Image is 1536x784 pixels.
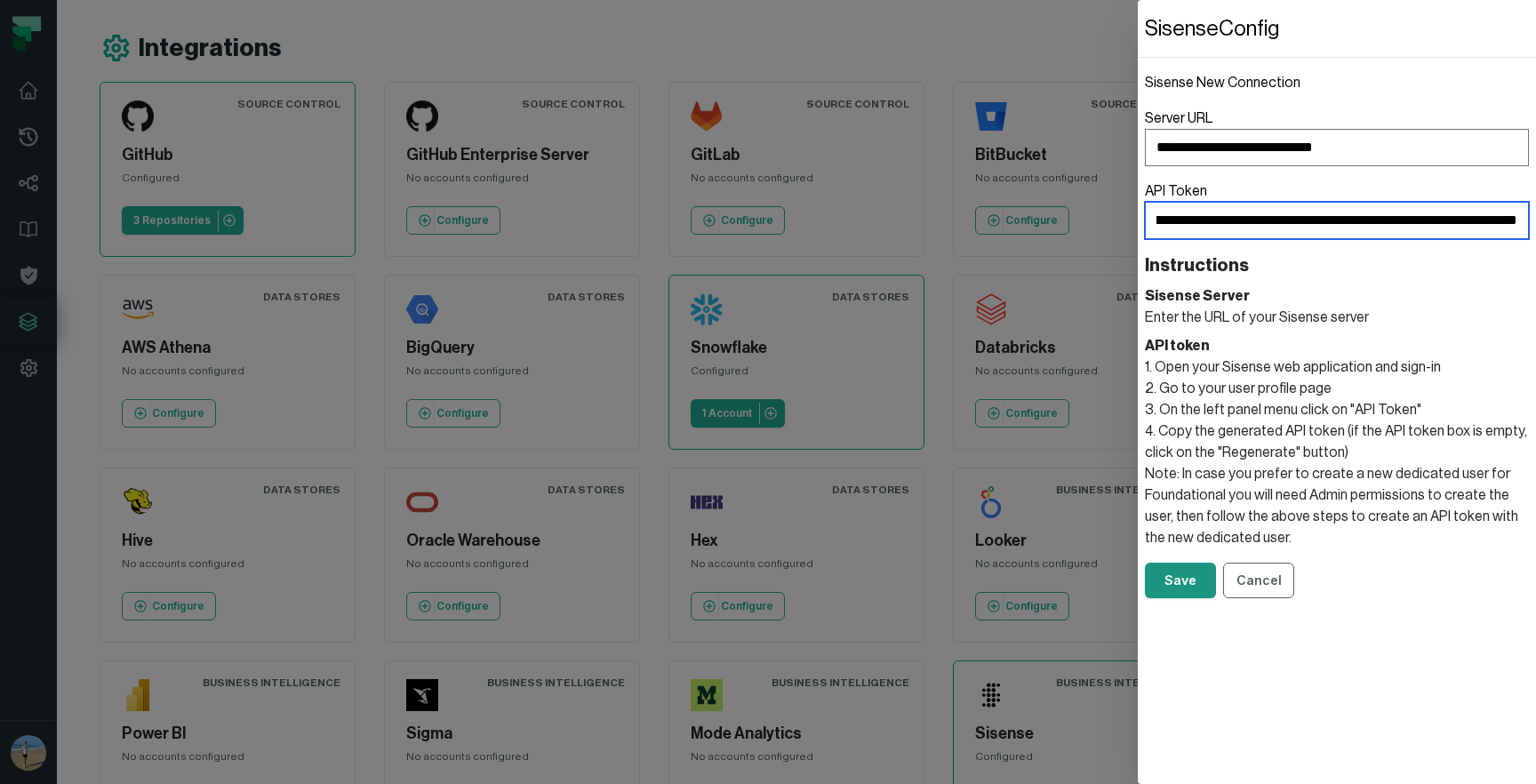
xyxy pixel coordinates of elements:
button: Save [1145,563,1216,598]
header: Instructions [1145,253,1529,278]
h1: Sisense New Connection [1145,72,1529,93]
header: Sisense Server [1145,285,1529,307]
input: API Token [1145,202,1529,239]
button: Cancel [1223,563,1294,598]
section: Enter the URL of your Sisense server [1145,285,1529,328]
section: 1. Open your Sisense web application and sign-in 2. Go to your user profile page 3. On the left p... [1145,335,1529,548]
label: API Token [1145,180,1529,239]
header: API token [1145,335,1529,356]
label: Server URL [1145,108,1529,166]
input: Server URL [1145,129,1529,166]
